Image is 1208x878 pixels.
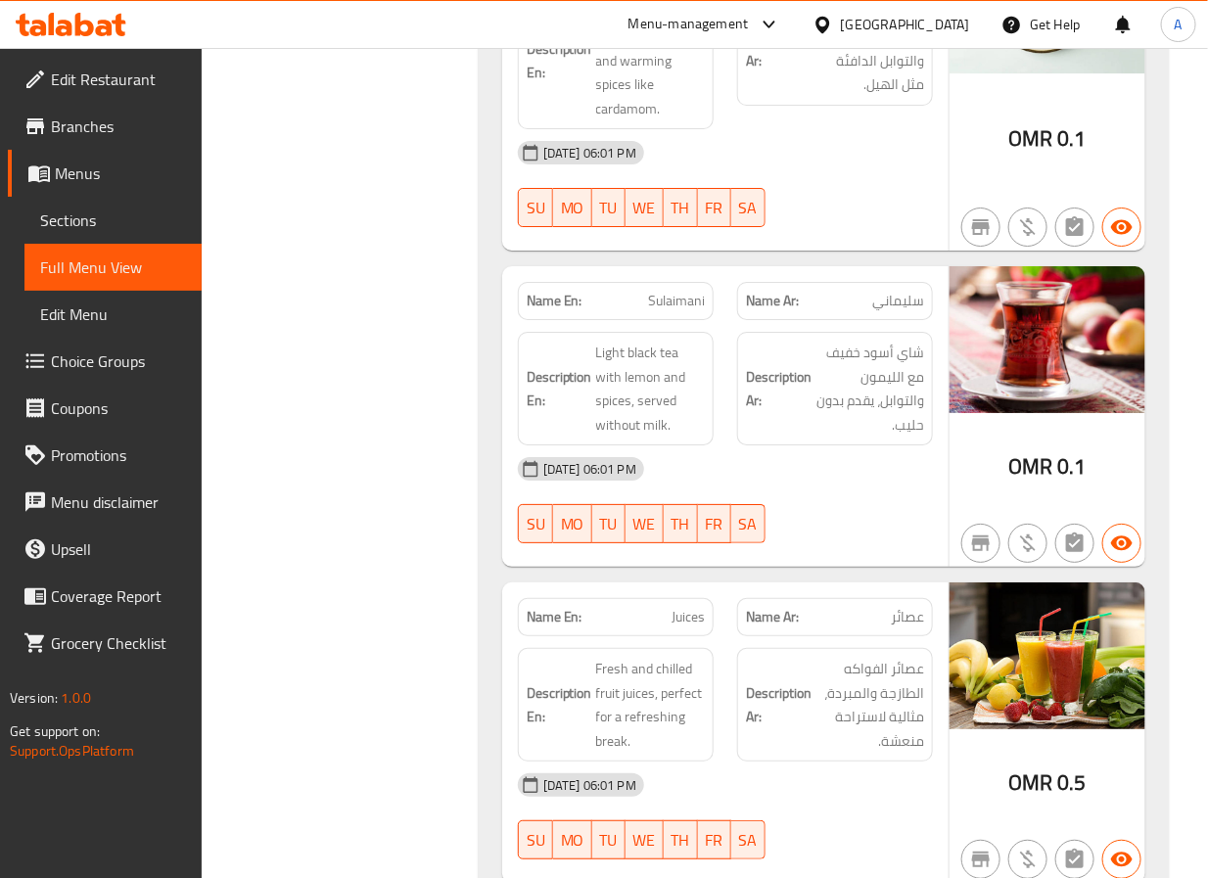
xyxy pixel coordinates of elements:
div: [GEOGRAPHIC_DATA] [841,14,970,35]
a: Full Menu View [24,244,202,291]
span: TU [600,194,618,222]
span: Sulaimani [648,291,705,311]
button: TH [664,820,698,859]
button: TU [592,504,626,543]
button: SU [518,820,553,859]
span: Get support on: [10,718,100,744]
span: Full Menu View [40,255,186,279]
span: [DATE] 06:01 PM [535,460,644,479]
span: WE [633,194,656,222]
span: OMR [1009,447,1053,485]
button: FR [698,820,731,859]
span: Strong black tea blended with milk and warming spices like cardamom. [596,1,705,121]
button: TH [664,188,698,227]
button: Available [1102,208,1141,247]
span: A [1175,14,1183,35]
img: Sulaimani638948051632805582.jpg [950,266,1145,413]
span: SA [739,510,758,538]
img: Juices638948051639721356.jpg [950,582,1145,729]
span: سليماني [872,291,924,311]
a: Sections [24,197,202,244]
button: SA [731,504,766,543]
button: Available [1102,524,1141,563]
button: TU [592,820,626,859]
strong: Description Ar: [746,365,812,413]
span: عصائر الفواكه الطازجة والمبردة، مثالية لاستراحة منعشة. [815,657,924,753]
span: [DATE] 06:01 PM [535,144,644,162]
strong: Name En: [527,291,582,311]
span: Grocery Checklist [51,631,186,655]
span: WE [633,826,656,855]
span: SA [739,826,758,855]
button: MO [553,820,592,859]
button: WE [626,188,664,227]
span: OMR [1009,763,1053,802]
span: Edit Menu [40,302,186,326]
span: [DATE] 06:01 PM [535,776,644,795]
button: SU [518,188,553,227]
button: SU [518,504,553,543]
span: Juices [672,607,705,627]
span: SU [527,194,545,222]
button: WE [626,820,664,859]
span: MO [561,510,584,538]
button: Purchased item [1008,524,1047,563]
a: Choice Groups [8,338,202,385]
strong: Name Ar: [746,607,799,627]
strong: Description En: [527,365,592,413]
a: Edit Restaurant [8,56,202,103]
a: Branches [8,103,202,150]
span: FR [706,826,723,855]
a: Coverage Report [8,573,202,620]
a: Menus [8,150,202,197]
span: Promotions [51,443,186,467]
span: Coverage Report [51,584,186,608]
button: TH [664,504,698,543]
span: 0.1 [1057,119,1086,158]
span: Fresh and chilled fruit juices, perfect for a refreshing break. [596,657,705,753]
span: Light black tea with lemon and spices, served without milk. [596,341,705,437]
span: 1.0.0 [61,685,91,711]
button: Not branch specific item [961,524,1000,563]
button: TU [592,188,626,227]
span: TH [672,194,690,222]
strong: Name En: [527,607,582,627]
span: TH [672,510,690,538]
a: Upsell [8,526,202,573]
strong: Description En: [527,681,592,729]
button: Not branch specific item [961,208,1000,247]
span: Version: [10,685,58,711]
span: SU [527,826,545,855]
a: Menu disclaimer [8,479,202,526]
button: Not has choices [1055,524,1094,563]
a: Coupons [8,385,202,432]
button: MO [553,504,592,543]
span: TU [600,826,618,855]
button: SA [731,820,766,859]
strong: Description En: [527,37,592,85]
span: SU [527,510,545,538]
span: 0.5 [1057,763,1086,802]
span: OMR [1009,119,1053,158]
button: Purchased item [1008,208,1047,247]
span: TH [672,826,690,855]
strong: Description Ar: [746,681,812,729]
span: Branches [51,115,186,138]
a: Promotions [8,432,202,479]
button: WE [626,504,664,543]
span: Edit Restaurant [51,68,186,91]
span: MO [561,194,584,222]
span: FR [706,194,723,222]
span: MO [561,826,584,855]
strong: Name Ar: [746,291,799,311]
span: عصائر [891,607,924,627]
span: SA [739,194,758,222]
span: Choice Groups [51,349,186,373]
span: Upsell [51,537,186,561]
span: Coupons [51,396,186,420]
span: WE [633,510,656,538]
a: Grocery Checklist [8,620,202,667]
button: FR [698,504,731,543]
span: شاي أسود خفيف مع الليمون والتوابل، يقدم بدون حليب. [815,341,924,437]
a: Edit Menu [24,291,202,338]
